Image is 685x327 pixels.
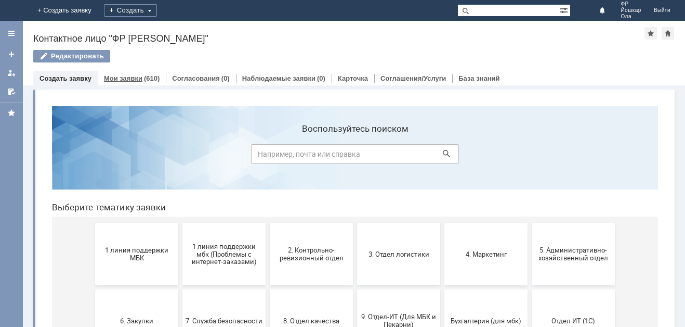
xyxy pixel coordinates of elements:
span: Отдел-ИТ (Битрикс24 и CRM) [55,282,131,297]
span: 6. Закупки [55,219,131,227]
button: Финансовый отдел [226,258,309,321]
div: (0) [317,74,325,82]
button: 3. Отдел логистики [313,125,397,187]
div: Создать [104,4,157,17]
button: 4. Маркетинг [401,125,484,187]
span: 1 линия поддержки МБК [55,148,131,164]
button: 5. Административно-хозяйственный отдел [488,125,571,187]
button: [PERSON_NAME]. Услуги ИТ для МБК (оформляет L1) [488,258,571,321]
span: Финансовый отдел [229,285,306,293]
button: Отдел ИТ (1С) [488,192,571,254]
button: Франчайзинг [313,258,397,321]
a: Согласования [172,74,220,82]
span: Расширенный поиск [560,5,570,15]
div: Сделать домашней страницей [662,27,674,40]
span: 2. Контрольно-ревизионный отдел [229,148,306,164]
button: Бухгалтерия (для мбк) [401,192,484,254]
span: Йошкар [621,7,641,14]
input: Например, почта или справка [207,46,415,66]
span: 4. Маркетинг [404,152,481,160]
button: 6. Закупки [51,192,135,254]
span: Это соглашение не активно! [404,282,481,297]
span: 1 линия поддержки мбк (Проблемы с интернет-заказами) [142,144,219,168]
div: (0) [221,74,230,82]
button: Отдел-ИТ (Офис) [139,258,222,321]
a: Создать заявку [3,46,20,62]
a: Карточка [338,74,368,82]
span: Ола [621,14,641,20]
span: 7. Служба безопасности [142,219,219,227]
button: Отдел-ИТ (Битрикс24 и CRM) [51,258,135,321]
span: ФР [621,1,641,7]
span: [PERSON_NAME]. Услуги ИТ для МБК (оформляет L1) [491,278,568,301]
a: Наблюдаемые заявки [242,74,315,82]
a: Мои заявки [104,74,142,82]
div: Контактное лицо "ФР [PERSON_NAME]" [33,33,644,44]
button: 1 линия поддержки МБК [51,125,135,187]
button: Это соглашение не активно! [401,258,484,321]
span: Отдел-ИТ (Офис) [142,285,219,293]
span: 5. Административно-хозяйственный отдел [491,148,568,164]
div: (610) [144,74,160,82]
label: Воспользуйтесь поиском [207,26,415,36]
a: Мои согласования [3,83,20,100]
span: Франчайзинг [317,285,393,293]
span: 8. Отдел качества [229,219,306,227]
a: База знаний [458,74,499,82]
button: 9. Отдел-ИТ (Для МБК и Пекарни) [313,192,397,254]
a: Создать заявку [39,74,91,82]
a: Мои заявки [3,65,20,81]
button: 8. Отдел качества [226,192,309,254]
button: 2. Контрольно-ревизионный отдел [226,125,309,187]
span: Отдел ИТ (1С) [491,219,568,227]
span: 9. Отдел-ИТ (Для МБК и Пекарни) [317,215,393,231]
span: 3. Отдел логистики [317,152,393,160]
span: Бухгалтерия (для мбк) [404,219,481,227]
div: Добавить в избранное [644,27,657,40]
button: 1 линия поддержки мбк (Проблемы с интернет-заказами) [139,125,222,187]
a: Соглашения/Услуги [380,74,446,82]
header: Выберите тематику заявки [8,104,614,115]
button: 7. Служба безопасности [139,192,222,254]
